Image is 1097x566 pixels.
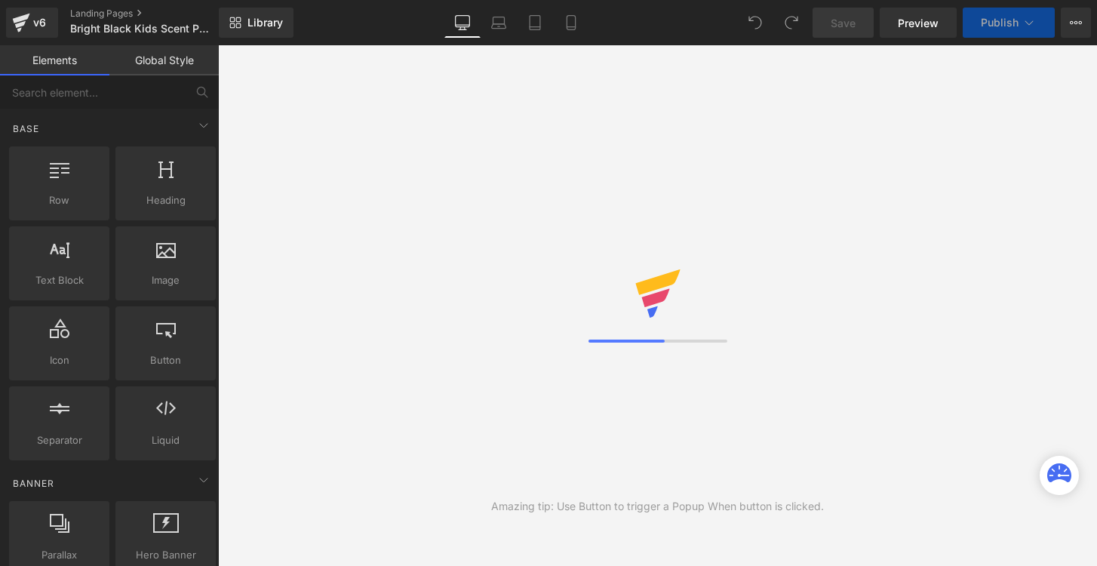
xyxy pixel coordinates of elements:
[831,15,856,31] span: Save
[963,8,1055,38] button: Publish
[517,8,553,38] a: Tablet
[740,8,770,38] button: Undo
[880,8,957,38] a: Preview
[30,13,49,32] div: v6
[14,432,105,448] span: Separator
[219,8,293,38] a: New Library
[70,23,212,35] span: Bright Black Kids Scent Page
[776,8,807,38] button: Redo
[481,8,517,38] a: Laptop
[553,8,589,38] a: Mobile
[14,547,105,563] span: Parallax
[444,8,481,38] a: Desktop
[1061,8,1091,38] button: More
[120,547,211,563] span: Hero Banner
[11,122,41,136] span: Base
[70,8,241,20] a: Landing Pages
[14,192,105,208] span: Row
[120,272,211,288] span: Image
[247,16,283,29] span: Library
[14,352,105,368] span: Icon
[120,432,211,448] span: Liquid
[981,17,1019,29] span: Publish
[120,352,211,368] span: Button
[11,476,56,491] span: Banner
[109,45,219,75] a: Global Style
[6,8,58,38] a: v6
[14,272,105,288] span: Text Block
[898,15,939,31] span: Preview
[120,192,211,208] span: Heading
[491,498,824,515] div: Amazing tip: Use Button to trigger a Popup When button is clicked.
